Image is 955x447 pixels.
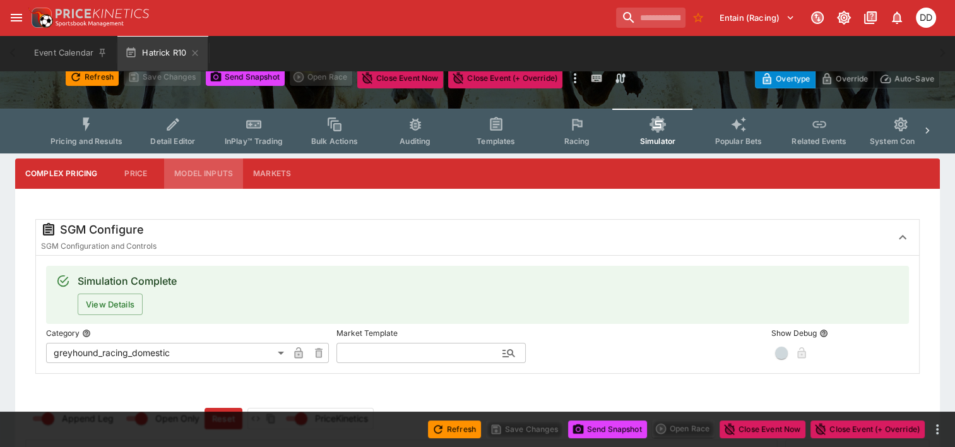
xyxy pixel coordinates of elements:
[712,8,802,28] button: Select Tenant
[56,21,124,27] img: Sportsbook Management
[564,136,590,146] span: Racing
[930,422,945,437] button: more
[278,408,368,429] label: Change payload type
[688,8,708,28] button: No Bookmarks
[916,8,936,28] div: Daryl Dao
[776,72,810,85] p: Overtype
[755,69,940,88] div: Start From
[117,35,208,71] button: Hatrick R10
[150,136,195,146] span: Detail Editor
[41,241,157,251] span: SGM Configuration and Controls
[164,158,243,189] button: Model Inputs
[715,136,762,146] span: Popular Bets
[497,342,520,364] button: Open
[912,4,940,32] button: Daryl Dao
[771,328,817,338] p: Show Debug
[28,5,53,30] img: PriceKinetics Logo
[810,420,925,438] button: Close Event (+ Override)
[311,136,358,146] span: Bulk Actions
[290,68,352,86] div: split button
[41,222,881,237] div: SGM Configure
[870,136,932,146] span: System Controls
[815,69,874,88] button: Override
[56,9,149,18] img: PriceKinetics
[819,329,828,338] button: Show Debug
[46,328,80,338] p: Category
[5,6,28,29] button: open drawer
[652,420,715,438] div: split button
[616,8,685,28] input: search
[568,420,647,438] button: Send Snapshot
[107,158,164,189] button: Price
[15,158,107,189] button: Complex Pricing
[894,72,934,85] p: Auto-Save
[836,72,868,85] p: Override
[448,68,562,88] button: Close Event (+ Override)
[477,136,515,146] span: Templates
[82,329,91,338] button: Category
[206,68,285,86] button: Send Snapshot
[428,420,481,438] button: Refresh
[806,6,829,29] button: Connected to PK
[50,136,122,146] span: Pricing and Results
[336,324,526,343] label: Market Template
[46,343,288,363] div: greyhound_racing_domestic
[243,158,301,189] button: Markets
[400,136,430,146] span: Auditing
[357,68,443,88] button: Close Event Now
[859,6,882,29] button: Documentation
[792,136,846,146] span: Related Events
[567,68,583,88] button: more
[833,6,855,29] button: Toggle light/dark mode
[205,408,242,429] button: Reset
[78,294,143,315] button: View Details
[874,69,940,88] button: Auto-Save
[640,136,675,146] span: Simulator
[225,136,283,146] span: InPlay™ Trading
[886,6,908,29] button: Notifications
[27,35,115,71] button: Event Calendar
[66,68,119,86] button: Refresh
[263,411,278,426] button: Copy payload to clipboard
[78,273,177,289] div: Simulation Complete
[755,69,816,88] button: Overtype
[720,420,805,438] button: Close Event Now
[248,411,263,426] button: View payload
[40,109,915,153] div: Event type filters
